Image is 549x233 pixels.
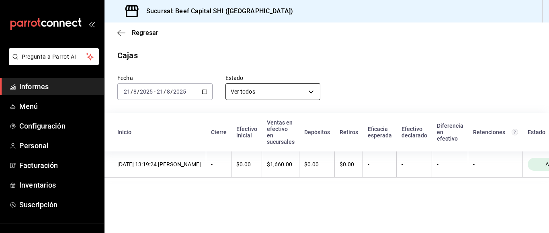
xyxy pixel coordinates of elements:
[19,141,49,150] font: Personal
[528,129,545,135] font: Estado
[166,88,170,95] input: --
[19,181,56,189] font: Inventarios
[211,129,227,135] font: Cierre
[154,88,156,95] font: -
[236,126,257,139] font: Efectivo inicial
[117,51,138,60] font: Cajas
[173,88,186,95] input: ----
[512,129,518,135] svg: Total de retenciones de propinas registradas
[123,88,131,95] input: --
[304,161,319,168] font: $0.00
[225,75,244,81] font: Estado
[139,88,153,95] input: ----
[368,161,369,168] font: -
[117,29,158,37] button: Regresar
[267,119,295,145] font: Ventas en efectivo en sucursales
[437,161,438,168] font: -
[22,53,76,60] font: Pregunta a Parrot AI
[340,129,358,135] font: Retiros
[132,29,158,37] font: Regresar
[6,58,99,67] a: Pregunta a Parrot AI
[146,7,293,15] font: Sucursal: Beef Capital SHI ([GEOGRAPHIC_DATA])
[473,129,505,135] font: Retenciones
[211,161,213,168] font: -
[231,88,255,95] font: Ver todos
[170,88,173,95] font: /
[117,161,201,168] font: [DATE] 13:19:24 [PERSON_NAME]
[437,123,463,142] font: Diferencia en efectivo
[368,126,392,139] font: Eficacia esperada
[236,161,251,168] font: $0.00
[402,161,403,168] font: -
[164,88,166,95] font: /
[402,126,427,139] font: Efectivo declarado
[88,21,95,27] button: abrir_cajón_menú
[133,88,137,95] input: --
[267,161,292,168] font: $1,660.00
[19,102,38,110] font: Menú
[19,82,49,91] font: Informes
[19,200,57,209] font: Suscripción
[156,88,164,95] input: --
[137,88,139,95] font: /
[304,129,330,135] font: Depósitos
[19,122,66,130] font: Configuración
[131,88,133,95] font: /
[117,129,131,135] font: Inicio
[340,161,354,168] font: $0.00
[473,161,475,168] font: -
[9,48,99,65] button: Pregunta a Parrot AI
[117,75,133,81] font: Fecha
[19,161,58,170] font: Facturación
